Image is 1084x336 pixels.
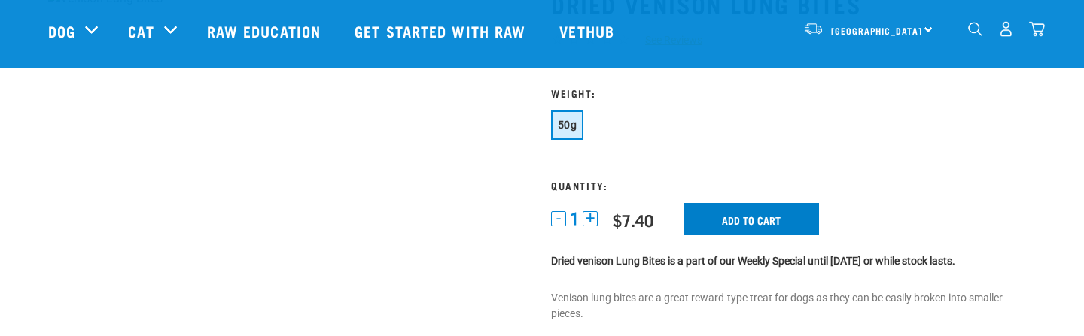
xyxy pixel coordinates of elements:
[803,22,824,35] img: van-moving.png
[613,210,653,229] div: $7.40
[551,180,1036,191] h3: Quantity:
[831,28,922,33] span: [GEOGRAPHIC_DATA]
[544,1,633,61] a: Vethub
[551,290,1036,322] p: Venison lung bites are a great reward-type treat for dogs as they can be easily broken into small...
[1029,21,1045,37] img: home-icon@2x.png
[551,87,1036,98] h3: Weight:
[192,1,340,61] a: Raw Education
[551,255,955,267] strong: Dried venison Lung Bites is a part of our Weekly Special until [DATE] or while stock lasts.
[583,211,598,226] button: +
[128,20,154,42] a: Cat
[998,21,1014,37] img: user.png
[340,1,544,61] a: Get started with Raw
[48,20,75,42] a: Dog
[684,203,819,235] input: Add to cart
[968,22,982,36] img: home-icon-1@2x.png
[558,119,577,131] span: 50g
[551,110,583,140] button: 50g
[551,211,566,226] button: -
[570,211,579,227] span: 1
